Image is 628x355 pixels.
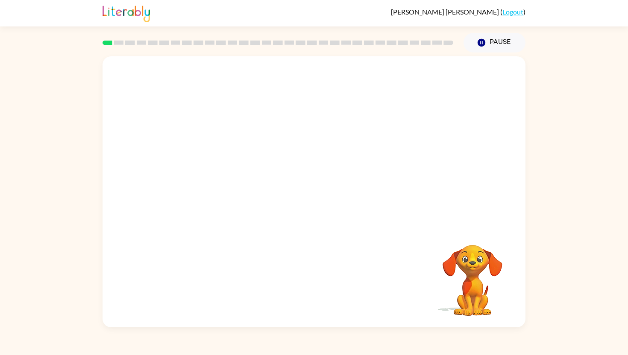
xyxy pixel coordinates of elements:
div: ( ) [391,8,525,16]
a: Logout [502,8,523,16]
img: Literably [103,3,150,22]
video: Your browser must support playing .mp4 files to use Literably. Please try using another browser. [430,232,515,317]
button: Pause [464,33,525,52]
span: [PERSON_NAME] [PERSON_NAME] [391,8,500,16]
